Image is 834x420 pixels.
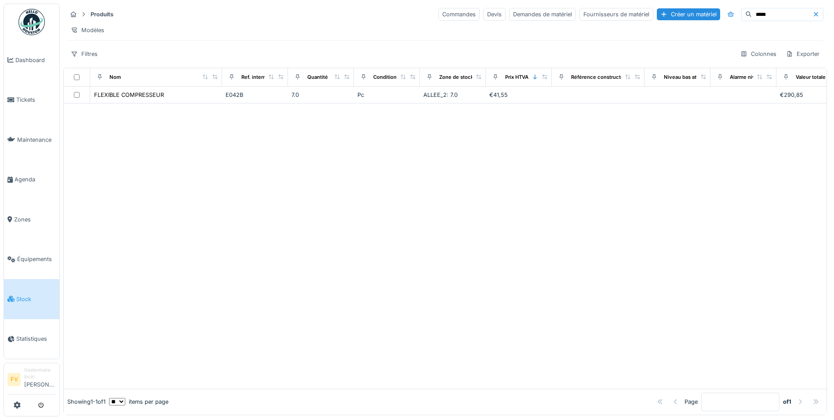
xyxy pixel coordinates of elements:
span: Équipements [17,255,56,263]
span: Maintenance [17,136,56,144]
div: Référence constructeur [571,74,629,81]
strong: Produits [87,10,117,18]
a: Stock [4,279,59,319]
div: Devis [483,8,506,21]
div: Demandes de matériel [509,8,576,21]
div: FLEXIBLE COMPRESSEUR [94,91,164,99]
a: Maintenance [4,120,59,160]
span: Dashboard [15,56,56,64]
span: Stock [16,295,56,303]
div: Niveau bas atteint ? [664,74,711,81]
div: items per page [109,398,168,406]
div: Page [685,398,698,406]
div: Colonnes [736,48,780,60]
a: FV Gestionnaire local[PERSON_NAME] [7,367,56,394]
img: Badge_color-CXgf-gQk.svg [18,9,45,35]
div: Prix HTVA [505,74,528,81]
strong: of 1 [783,398,791,406]
a: Équipements [4,239,59,280]
div: Quantité [307,74,328,81]
div: Filtres [67,48,102,60]
span: ALLEE_2: 7.0 [423,92,458,98]
li: FV [7,373,21,386]
div: Modèles [67,24,108,37]
span: Zones [14,215,56,224]
a: Dashboard [4,40,59,80]
div: Créer un matériel [657,8,720,20]
div: Exporter [782,48,823,60]
a: Tickets [4,80,59,120]
div: E042B [226,91,284,99]
span: Statistiques [16,335,56,343]
div: Conditionnement [373,74,415,81]
span: Agenda [15,175,56,184]
a: Agenda [4,160,59,200]
div: Pc [357,91,416,99]
div: Fournisseurs de matériel [579,8,653,21]
div: Alarme niveau bas [730,74,774,81]
div: Zone de stockage [439,74,482,81]
div: Commandes [438,8,480,21]
div: 7.0 [291,91,350,99]
li: [PERSON_NAME] [24,367,56,392]
div: Gestionnaire local [24,367,56,380]
div: €41,55 [489,91,548,99]
div: Valeur totale [796,74,826,81]
a: Zones [4,199,59,239]
div: Showing 1 - 1 of 1 [67,398,106,406]
a: Statistiques [4,319,59,359]
span: Tickets [16,96,56,104]
div: Ref. interne [241,74,269,81]
div: Nom [109,74,121,81]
